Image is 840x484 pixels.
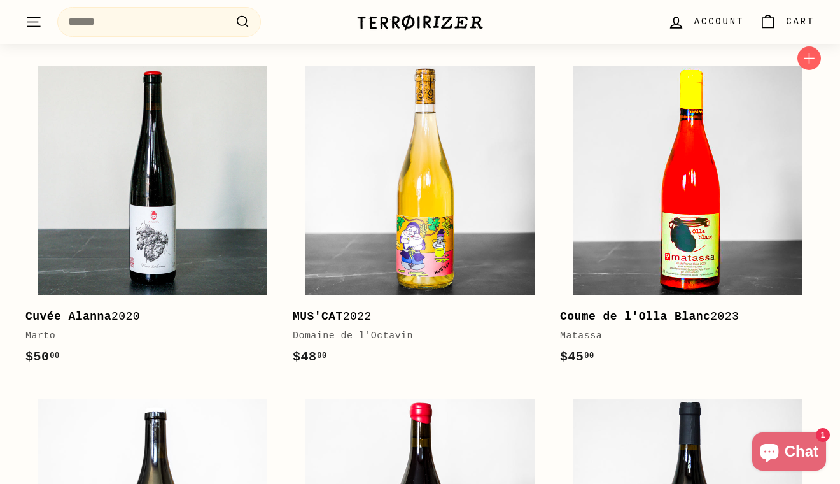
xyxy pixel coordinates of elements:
span: Account [694,15,744,29]
div: 2020 [25,308,267,326]
b: MUS'CAT [293,310,343,323]
b: Coume de l'Olla Blanc [560,310,710,323]
div: Matassa [560,329,802,344]
a: Cuvée Alanna2020Marto [25,53,280,381]
sup: 00 [584,352,594,360]
span: Cart [786,15,815,29]
div: Marto [25,329,267,344]
span: $50 [25,350,60,364]
div: Domaine de l'Octavin [293,329,535,344]
a: Cart [752,3,822,41]
b: Cuvée Alanna [25,310,111,323]
span: $48 [293,350,327,364]
sup: 00 [50,352,59,360]
span: $45 [560,350,594,364]
div: 2023 [560,308,802,326]
a: MUS'CAT2022Domaine de l'Octavin [293,53,547,381]
a: Coume de l'Olla Blanc2023Matassa [560,53,815,381]
inbox-online-store-chat: Shopify online store chat [748,432,830,474]
a: Account [660,3,752,41]
div: 2022 [293,308,535,326]
sup: 00 [317,352,326,360]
